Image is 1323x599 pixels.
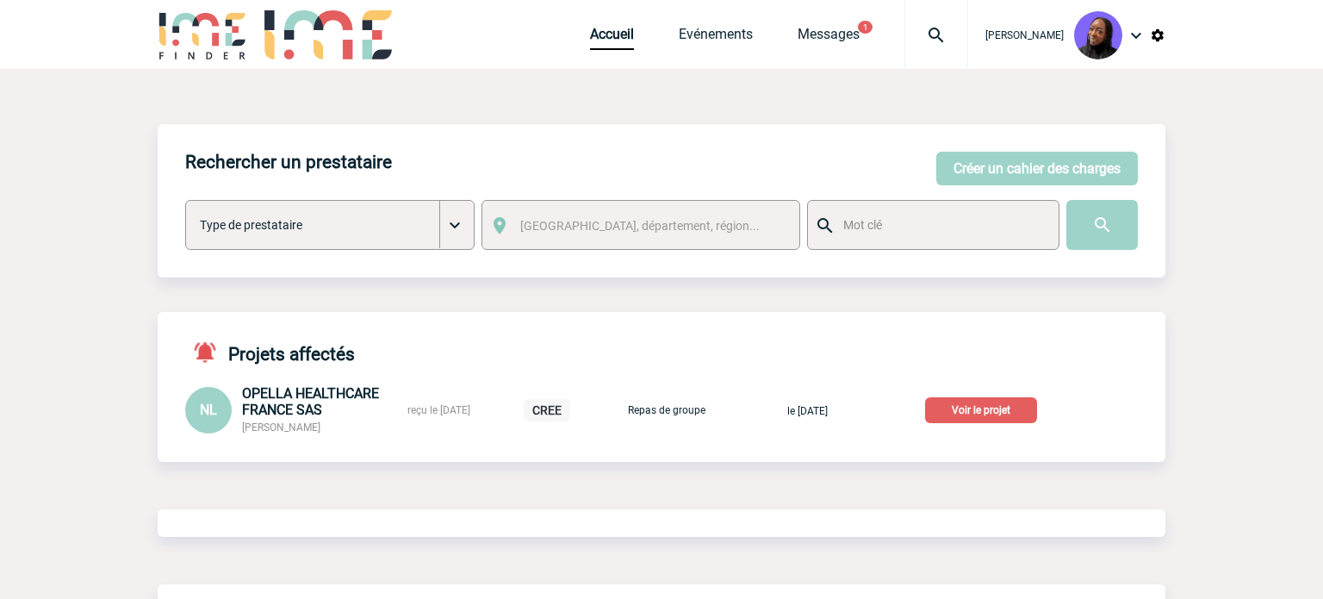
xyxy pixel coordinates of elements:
[1074,11,1122,59] img: 131349-0.png
[858,21,873,34] button: 1
[200,402,217,418] span: NL
[158,10,247,59] img: IME-Finder
[524,399,570,421] p: CREE
[925,397,1037,423] p: Voir le projet
[839,214,1043,236] input: Mot clé
[192,340,228,365] img: notifications-active-24-px-r.png
[925,401,1044,417] a: Voir le projet
[185,152,392,172] h4: Rechercher un prestataire
[985,29,1064,41] span: [PERSON_NAME]
[520,219,760,233] span: [GEOGRAPHIC_DATA], département, région...
[407,404,470,416] span: reçu le [DATE]
[787,405,828,417] span: le [DATE]
[590,26,634,50] a: Accueil
[679,26,753,50] a: Evénements
[185,340,355,365] h4: Projets affectés
[242,421,320,434] span: [PERSON_NAME]
[798,26,860,50] a: Messages
[624,404,710,416] p: Repas de groupe
[242,385,379,418] span: OPELLA HEALTHCARE FRANCE SAS
[1066,200,1138,250] input: Submit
